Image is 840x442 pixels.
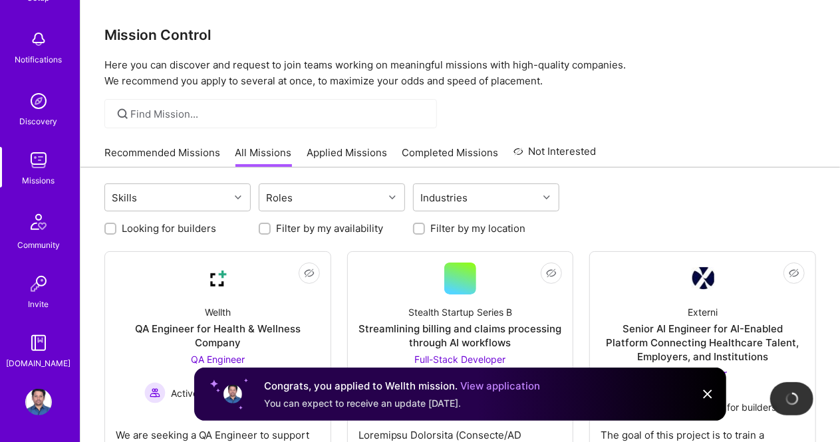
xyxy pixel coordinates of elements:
div: Discovery [20,114,58,128]
div: Notifications [15,53,63,66]
a: Applied Missions [307,146,387,167]
a: Not Interested [513,144,597,167]
i: icon SearchGrey [115,106,130,122]
div: Congrats, you applied to Wellth mission. [264,378,540,394]
i: icon Chevron [543,194,550,201]
input: Find Mission... [131,107,427,121]
label: Filter by my location [430,221,525,235]
div: Invite [29,297,49,311]
a: User Avatar [22,389,55,415]
img: loading [785,392,799,405]
i: icon EyeClosed [304,268,315,278]
span: Full-Stack Developer [414,354,505,365]
div: Missions [23,173,55,187]
a: All Missions [235,146,292,167]
img: teamwork [25,147,52,173]
div: Skills [109,188,141,207]
img: discovery [25,88,52,114]
a: Recommended Missions [104,146,220,167]
i: icon EyeClosed [546,268,557,278]
div: QA Engineer for Health & Wellness Company [116,322,320,350]
div: Community [17,238,60,252]
h3: Mission Control [104,27,816,43]
div: Roles [263,188,297,207]
a: View application [460,380,540,392]
img: Invite [25,271,52,297]
i: icon EyeClosed [789,268,799,278]
img: guide book [25,330,52,356]
img: bell [25,26,52,53]
img: Company Logo [202,263,233,294]
label: Looking for builders [122,221,216,235]
i: icon Chevron [389,194,396,201]
div: Stealth Startup Series B [408,305,512,319]
a: Completed Missions [402,146,499,167]
div: Senior AI Engineer for AI-Enabled Platform Connecting Healthcare Talent, Employers, and Institutions [601,322,805,364]
img: Close [700,386,716,402]
i: icon Chevron [235,194,241,201]
div: [DOMAIN_NAME] [7,356,71,370]
img: User Avatar [25,389,52,415]
img: Company Logo [692,267,714,290]
div: You can expect to receive an update [DATE]. [264,397,540,410]
label: Filter by my availability [276,221,383,235]
img: User profile [222,384,243,405]
div: Externi [688,305,718,319]
p: Here you can discover and request to join teams working on meaningful missions with high-quality ... [104,57,816,89]
div: Streamlining billing and claims processing through AI workflows [358,322,563,350]
div: Wellth [205,305,231,319]
span: QA Engineer [191,354,245,365]
img: Community [23,206,55,238]
div: Industries [418,188,472,207]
